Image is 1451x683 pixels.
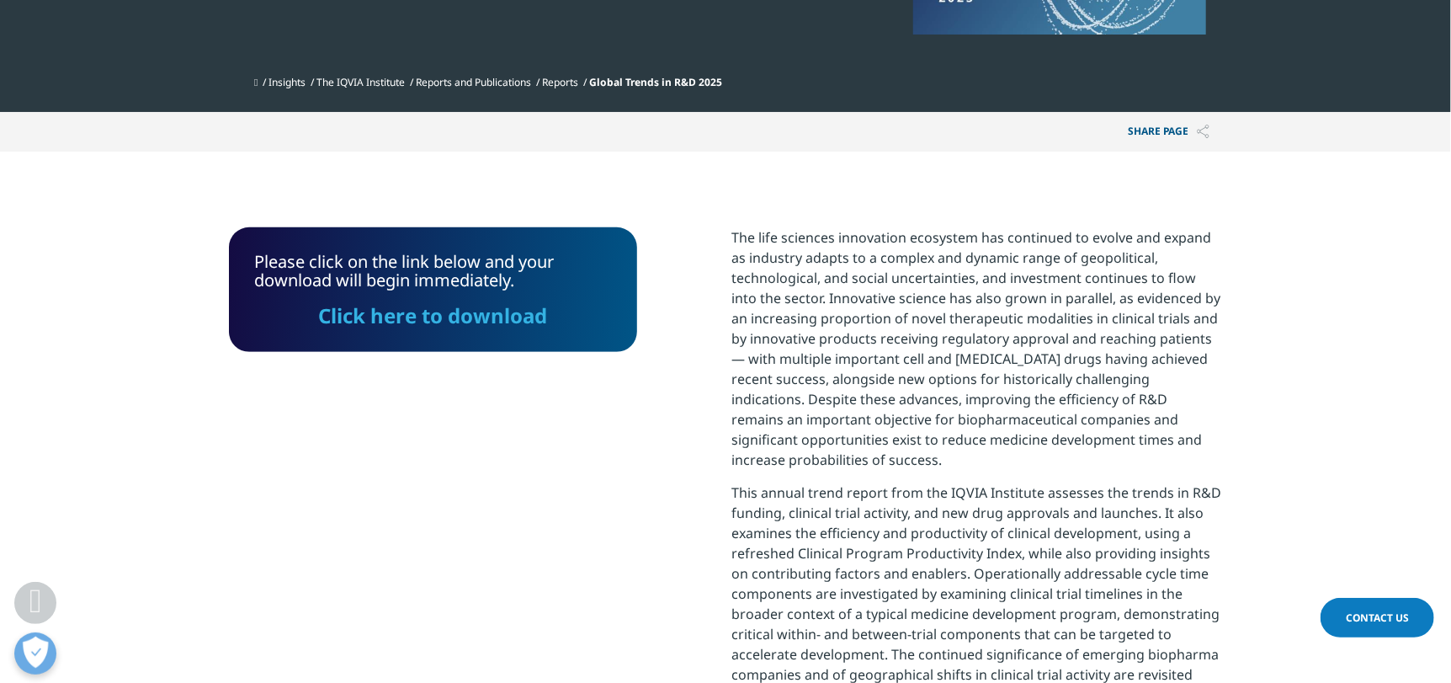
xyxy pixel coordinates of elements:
[14,632,56,675] button: Open Preferences
[319,301,548,329] a: Click here to download
[254,253,612,327] div: Please click on the link below and your download will begin immediately.
[416,75,531,89] a: Reports and Publications
[1197,125,1209,139] img: Share PAGE
[1115,112,1222,152] p: Share PAGE
[268,75,306,89] a: Insights
[316,75,405,89] a: The IQVIA Institute
[589,75,722,89] span: Global Trends in R&D 2025
[731,227,1222,483] p: The life sciences innovation ecosystem has continued to evolve and expand as industry adapts to a...
[542,75,578,89] a: Reports
[1321,598,1434,638] a: Contact Us
[1115,112,1222,152] button: Share PAGEShare PAGE
[1346,611,1409,625] span: Contact Us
